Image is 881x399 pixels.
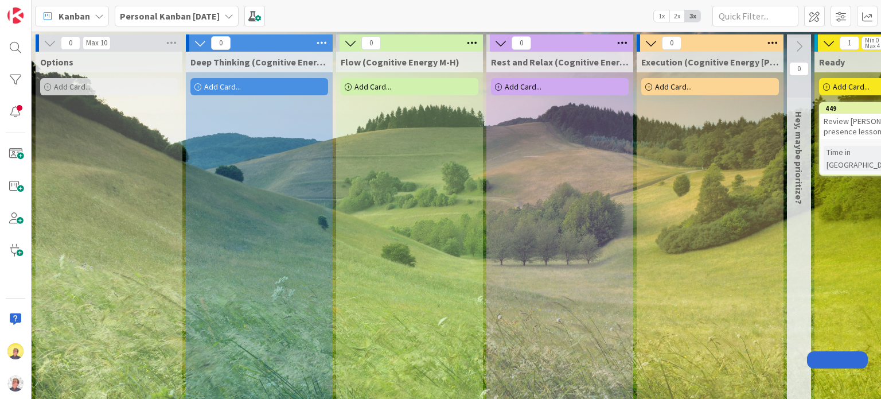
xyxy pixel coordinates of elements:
span: Add Card... [833,82,870,92]
span: 0 [61,36,80,50]
span: Add Card... [655,82,692,92]
span: Hey, maybe prioritize? [793,111,805,204]
input: Quick Filter... [712,6,798,26]
b: Personal Kanban [DATE] [120,10,220,22]
span: Deep Thinking (Cognitive Energy H) [190,56,328,68]
div: Max 4 [865,43,880,49]
span: 0 [662,36,681,50]
span: Add Card... [354,82,391,92]
span: Execution (Cognitive Energy L-M) [641,56,779,68]
img: JW [7,343,24,359]
img: avatar [7,375,24,392]
span: Add Card... [54,82,91,92]
span: 0 [361,36,381,50]
span: Options [40,56,73,68]
span: Add Card... [204,82,241,92]
div: Max 10 [86,40,107,46]
span: Rest and Relax (Cognitive Energy L) [491,56,629,68]
span: Ready [819,56,845,68]
span: 1 [840,36,859,50]
div: Min 0 [865,37,879,43]
span: 0 [789,62,809,76]
span: Flow (Cognitive Energy M-H) [341,56,459,68]
img: Visit kanbanzone.com [7,7,24,24]
span: 3x [685,10,700,22]
span: 2x [669,10,685,22]
span: 1x [654,10,669,22]
span: 0 [211,36,231,50]
span: Kanban [59,9,90,23]
span: 0 [512,36,531,50]
span: Add Card... [505,82,541,92]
